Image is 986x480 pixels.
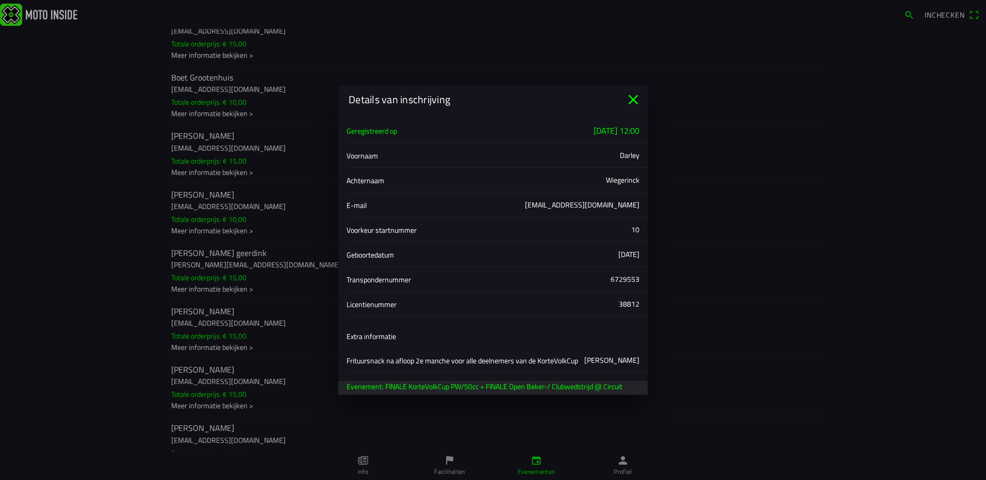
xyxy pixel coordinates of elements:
span: E-mail [347,200,367,211]
ion-label: Extra informatie [347,331,396,342]
span: Voorkeur startnummer [347,225,417,235]
div: [EMAIL_ADDRESS][DOMAIN_NAME] [525,199,639,210]
span: Geboortedatum [347,249,394,260]
div: [DATE] [618,249,639,260]
span: Achternaam [347,175,384,186]
span: Voornaam [347,150,378,161]
div: [PERSON_NAME] [584,355,639,365]
ion-icon: close [625,91,642,108]
div: Darley [620,150,639,161]
div: 10 [631,224,639,235]
ion-text: [DATE] 12:00 [594,124,639,137]
span: Transpondernummer [347,274,411,285]
div: 6729553 [611,274,639,284]
span: Geregistreerd op [347,125,397,136]
span: Frituursnack na afloop 2e manche voor alle deelnemers van de KorteVolkCup [347,355,578,366]
span: Licentienummer [347,299,397,310]
ion-title: Details van inschrijving [338,92,625,107]
div: Wiegerinck [606,174,639,185]
ion-text: Evenement: FINALE KorteVolkCup PW/50cc + FINALE Open Beker-/ Clubwedstrijd @ Circuit de Koetree H... [347,381,623,403]
div: 38812 [619,298,639,309]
